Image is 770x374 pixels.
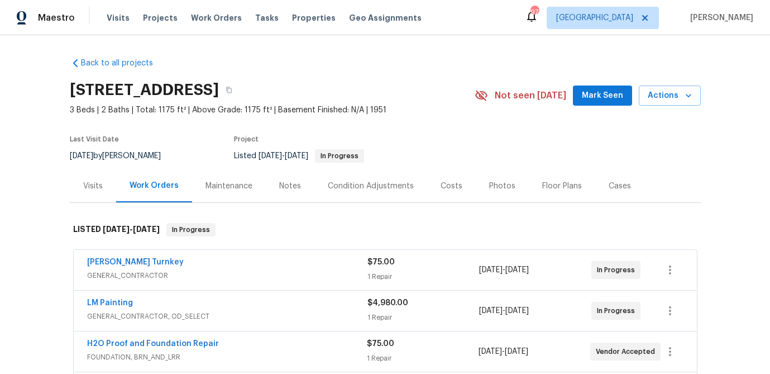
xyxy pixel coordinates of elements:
button: Mark Seen [573,86,632,106]
span: - [259,152,308,160]
span: 3 Beds | 2 Baths | Total: 1175 ft² | Above Grade: 1175 ft² | Basement Finished: N/A | 1951 [70,105,475,116]
span: FOUNDATION, BRN_AND_LRR [87,352,367,363]
span: Listed [234,152,364,160]
span: [DATE] [285,152,308,160]
div: LISTED [DATE]-[DATE]In Progress [70,212,701,248]
span: [DATE] [505,348,528,356]
span: [DATE] [505,266,529,274]
span: Last Visit Date [70,136,119,143]
span: [DATE] [479,307,503,315]
span: Maestro [38,12,75,23]
span: $75.00 [367,340,394,348]
span: - [479,264,529,276]
span: [DATE] [133,225,160,233]
span: Tasks [255,14,279,22]
span: [DATE] [479,348,502,356]
div: Notes [279,181,301,192]
span: - [103,225,160,233]
span: Projects [143,12,178,23]
div: 1 Repair [367,353,479,364]
h6: LISTED [73,223,160,236]
a: [PERSON_NAME] Turnkey [87,258,184,266]
span: Not seen [DATE] [495,90,566,101]
span: $4,980.00 [367,299,408,307]
span: - [479,305,529,316]
span: Vendor Accepted [596,346,659,357]
div: Visits [83,181,103,192]
span: [PERSON_NAME] [686,12,753,23]
span: Project [234,136,259,143]
span: GENERAL_CONTRACTOR, OD_SELECT [87,311,367,322]
button: Copy Address [219,80,239,100]
span: [DATE] [479,266,503,274]
div: Costs [441,181,462,192]
span: In Progress [597,305,639,316]
span: In Progress [316,153,363,159]
span: [DATE] [505,307,529,315]
div: Work Orders [130,180,179,191]
span: [DATE] [259,152,282,160]
span: In Progress [168,224,214,235]
div: by [PERSON_NAME] [70,149,174,163]
button: Actions [639,86,701,106]
span: $75.00 [367,258,395,266]
div: Photos [489,181,515,192]
div: 1 Repair [367,271,480,282]
span: [DATE] [103,225,130,233]
div: Cases [609,181,631,192]
div: 97 [530,7,538,18]
span: Mark Seen [582,89,623,103]
h2: [STREET_ADDRESS] [70,84,219,96]
span: Properties [292,12,336,23]
div: Condition Adjustments [328,181,414,192]
span: GENERAL_CONTRACTOR [87,270,367,281]
span: In Progress [597,264,639,276]
a: LM Painting [87,299,133,307]
span: - [479,346,528,357]
div: 1 Repair [367,312,480,323]
a: Back to all projects [70,58,177,69]
a: H2O Proof and Foundation Repair [87,340,219,348]
div: Floor Plans [542,181,582,192]
span: Visits [107,12,130,23]
span: Geo Assignments [349,12,422,23]
span: [DATE] [70,152,93,160]
div: Maintenance [205,181,252,192]
span: Work Orders [191,12,242,23]
span: [GEOGRAPHIC_DATA] [556,12,633,23]
span: Actions [648,89,692,103]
